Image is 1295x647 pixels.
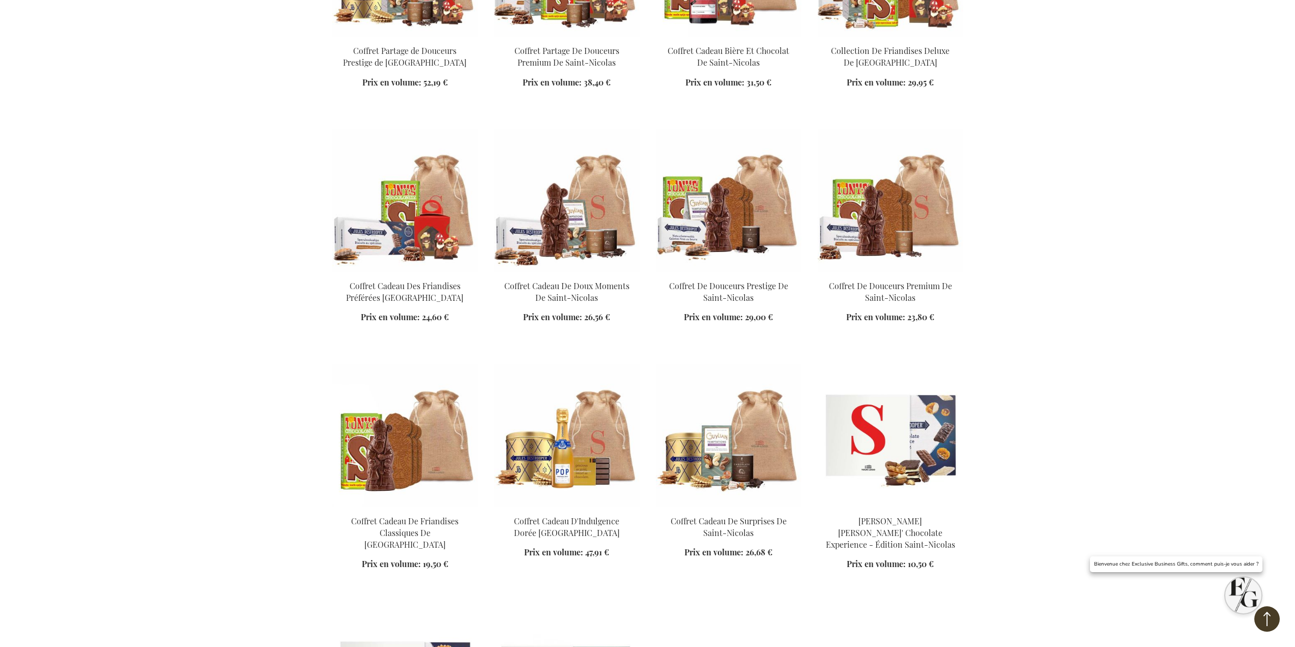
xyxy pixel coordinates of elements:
a: [PERSON_NAME] [PERSON_NAME]' Chocolate Experience - Édition Saint-Nicolas [826,516,955,550]
a: Saint Nicholas Premium Indulgence Sharing Box [494,33,640,42]
img: Saint Nicholas Classic Treats Gift Box [332,364,478,507]
img: Saint Nicholas Sweet Premium Indulgence Box [818,129,963,272]
img: Saint Nicholas's Favorite Treats Gift Box [332,129,478,272]
span: Prix en volume: [523,77,582,88]
img: Saint Nicholas Surprise Treats Gift Box [656,364,801,507]
a: Coffret De Douceurs Premium De Saint-Nicolas [829,280,952,303]
a: Prix en volume: 47,91 € [524,547,609,558]
a: Prix en volume: 26,68 € [684,547,772,558]
a: Coffret De Douceurs Prestige De Saint-Nicolas [669,280,788,303]
span: 29,95 € [908,77,934,88]
a: Coffret Cadeau De Surprises De Saint-Nicolas [671,516,787,538]
a: Saint Nicholas's Favorite Treats Gift Box [332,268,478,277]
span: Prix en volume: [684,312,743,322]
span: 47,91 € [585,547,609,557]
span: Prix en volume: [361,312,420,322]
span: Prix en volume: [846,312,905,322]
img: Saint Nicholas Sweet Moments Gift Box [494,129,640,272]
a: Coffret Partage de Douceurs Prestige de [GEOGRAPHIC_DATA] [343,45,467,68]
a: Prix en volume: 10,50 € [847,558,934,570]
span: Prix en volume: [523,312,582,322]
a: Prix en volume: 24,60 € [361,312,449,323]
span: 38,40 € [584,77,611,88]
a: Saint Nicholas Surprise Treats Gift Box [656,503,801,513]
span: 19,50 € [423,558,448,569]
span: 24,60 € [422,312,449,322]
span: 31,50 € [746,77,771,88]
span: Prix en volume: [362,558,421,569]
span: 52,19 € [423,77,448,88]
a: Prix en volume: 31,50 € [685,77,771,89]
a: Coffret Cadeau Des Friandises Préférées [GEOGRAPHIC_DATA] [346,280,464,303]
a: Coffret Partage De Douceurs Premium De Saint-Nicolas [514,45,619,68]
a: Prix en volume: 29,00 € [684,312,773,323]
img: Saint Nicholas Sweet Prestige Indulgence Box [656,129,801,272]
span: Prix en volume: [847,77,906,88]
a: Saint Nicholas's Deluxe Treats Collection [818,33,963,42]
span: 26,56 € [584,312,610,322]
a: Coffret Cadeau Bière Et Chocolat De Saint-Nicolas [668,45,789,68]
span: 26,68 € [745,547,772,557]
span: 10,50 € [908,558,934,569]
a: Prix en volume: 23,80 € [846,312,934,323]
a: Coffret Cadeau De Doux Moments De Saint-Nicolas [504,280,629,303]
span: 29,00 € [745,312,773,322]
a: Coffret Cadeau De Friandises Classiques De [GEOGRAPHIC_DATA] [351,516,458,550]
a: Saint Nicholas Beer & Chocolate Gift Box [656,33,801,42]
span: Prix en volume: [362,77,421,88]
a: Collection De Friandises Deluxe De [GEOGRAPHIC_DATA] [831,45,949,68]
a: Saint Nicholas Sweet Premium Indulgence Box [818,268,963,277]
a: Prix en volume: 19,50 € [362,558,448,570]
img: Jules Destrooper Jules' Chocolate Experience - Saint Nicholas [818,364,963,507]
a: Prix en volume: 29,95 € [847,77,934,89]
a: Prix en volume: 26,56 € [523,312,610,323]
a: Saint Nicholas Sweet Prestige Indulgence Box [656,268,801,277]
span: Prix en volume: [685,77,744,88]
a: Jules Destrooper Jules' Chocolate Experience - Saint Nicholas [818,503,963,513]
a: Saint Nicholas Prestige Indulgence Sharing Box [332,33,478,42]
span: Prix en volume: [524,547,583,557]
a: Coffret Cadeau D'Indulgence Dorée [GEOGRAPHIC_DATA] [514,516,620,538]
a: Saint Nicholas Classic Treats Gift Box [332,503,478,513]
span: Prix en volume: [847,558,906,569]
a: Prix en volume: 52,19 € [362,77,448,89]
a: Prix en volume: 38,40 € [523,77,611,89]
span: 23,80 € [907,312,934,322]
a: Saint Nicholas Sweet Moments Gift Box [494,268,640,277]
a: Saint Nicholas Golden Indulgence Gift Box [494,503,640,513]
span: Prix en volume: [684,547,743,557]
img: Saint Nicholas Golden Indulgence Gift Box [494,364,640,507]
